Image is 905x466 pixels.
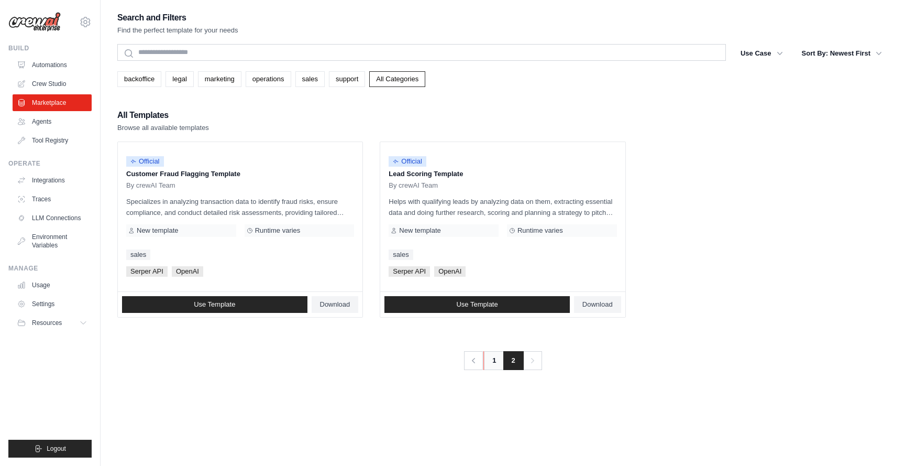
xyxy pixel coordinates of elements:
[517,226,563,235] span: Runtime varies
[329,71,365,87] a: support
[389,196,616,218] p: Helps with qualifying leads by analyzing data on them, extracting essential data and doing furthe...
[122,296,307,313] a: Use Template
[8,440,92,458] button: Logout
[13,57,92,73] a: Automations
[117,123,209,133] p: Browse all available templates
[126,181,175,190] span: By crewAI Team
[582,300,613,309] span: Download
[8,264,92,273] div: Manage
[137,226,178,235] span: New template
[389,169,616,179] p: Lead Scoring Template
[8,159,92,168] div: Operate
[13,172,92,189] a: Integrations
[434,266,466,277] span: OpenAI
[389,156,426,167] span: Official
[8,12,61,32] img: Logo
[255,226,301,235] span: Runtime varies
[32,319,62,327] span: Resources
[483,351,504,370] a: 1
[13,132,92,149] a: Tool Registry
[384,296,570,313] a: Use Template
[796,44,888,63] button: Sort By: Newest First
[126,250,150,260] a: sales
[389,250,413,260] a: sales
[456,300,498,309] span: Use Template
[172,266,203,277] span: OpenAI
[369,71,425,87] a: All Categories
[13,229,92,254] a: Environment Variables
[13,113,92,130] a: Agents
[126,169,354,179] p: Customer Fraud Flagging Template
[194,300,235,309] span: Use Template
[312,296,359,313] a: Download
[13,277,92,294] a: Usage
[13,94,92,111] a: Marketplace
[47,445,66,453] span: Logout
[165,71,193,87] a: legal
[13,315,92,331] button: Resources
[389,266,430,277] span: Serper API
[574,296,621,313] a: Download
[320,300,350,309] span: Download
[295,71,325,87] a: sales
[463,351,542,370] nav: Pagination
[117,10,238,25] h2: Search and Filters
[503,351,524,370] span: 2
[117,108,209,123] h2: All Templates
[246,71,291,87] a: operations
[198,71,241,87] a: marketing
[126,266,168,277] span: Serper API
[399,226,440,235] span: New template
[13,296,92,312] a: Settings
[8,44,92,52] div: Build
[126,196,354,218] p: Specializes in analyzing transaction data to identify fraud risks, ensure compliance, and conduct...
[126,156,164,167] span: Official
[13,210,92,226] a: LLM Connections
[13,75,92,92] a: Crew Studio
[117,71,161,87] a: backoffice
[13,191,92,208] a: Traces
[117,25,238,36] p: Find the perfect template for your needs
[389,181,438,190] span: By crewAI Team
[734,44,789,63] button: Use Case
